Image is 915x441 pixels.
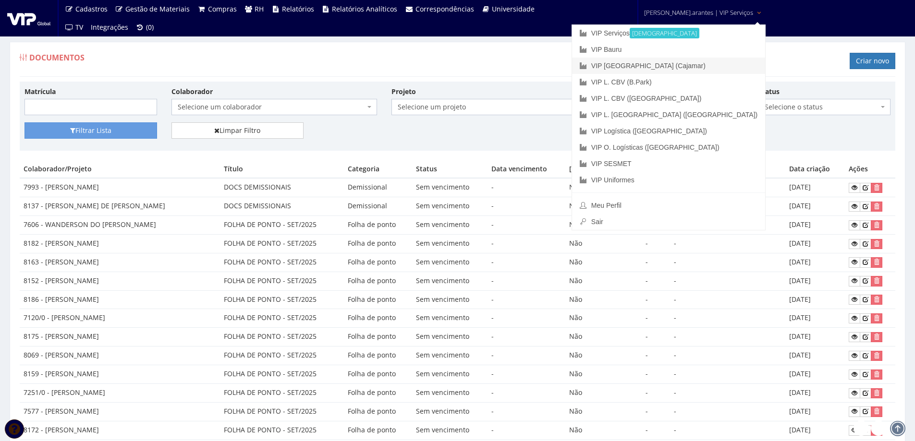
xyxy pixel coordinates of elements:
td: Não [565,178,642,197]
td: Não [565,365,642,384]
td: 7120/0 - [PERSON_NAME] [20,309,220,328]
td: Não [565,383,642,402]
td: Folha de ponto [344,272,413,290]
td: - [488,272,565,290]
a: Integrações [87,18,132,36]
td: [DATE] [785,421,845,440]
td: FOLHA DE PONTO - SET/2025 [220,346,343,365]
td: [DATE] [785,178,845,197]
td: Folha de ponto [344,216,413,235]
td: Folha de ponto [344,346,413,365]
td: - [488,421,565,440]
td: Não [565,346,642,365]
th: Status [412,160,487,178]
td: 7251/0 - [PERSON_NAME] [20,383,220,402]
span: Correspondências [415,4,474,13]
a: VIP Uniformes [572,172,765,188]
small: [DEMOGRAPHIC_DATA] [630,28,699,38]
span: Integrações [91,23,128,32]
th: Data vencimento [488,160,565,178]
span: Selecione um projeto [398,102,585,112]
a: VIP Serviços[DEMOGRAPHIC_DATA] [572,25,765,41]
a: Meu Perfil [572,197,765,214]
td: Folha de ponto [344,365,413,384]
td: Folha de ponto [344,253,413,272]
td: Sem vencimento [412,328,487,346]
td: Sem vencimento [412,178,487,197]
td: - [642,346,670,365]
td: FOLHA DE PONTO - SET/2025 [220,421,343,440]
td: 8172 - [PERSON_NAME] [20,421,220,440]
td: - [642,290,670,309]
td: Folha de ponto [344,234,413,253]
td: Não [565,234,642,253]
td: 8163 - [PERSON_NAME] [20,253,220,272]
th: Colaborador/Projeto [20,160,220,178]
td: [DATE] [785,290,845,309]
a: VIP L. [GEOGRAPHIC_DATA] ([GEOGRAPHIC_DATA]) [572,107,765,123]
td: DOCS DEMISSIONAIS [220,197,343,216]
td: FOLHA DE PONTO - SET/2025 [220,309,343,328]
a: Limpar Filtro [171,122,304,139]
td: Folha de ponto [344,402,413,421]
img: logo [7,11,50,25]
td: FOLHA DE PONTO - SET/2025 [220,253,343,272]
td: - [670,328,785,346]
td: - [488,197,565,216]
td: 8175 - [PERSON_NAME] [20,328,220,346]
a: (0) [132,18,158,36]
td: - [670,421,785,440]
td: - [642,365,670,384]
td: Não [565,272,642,290]
td: - [488,290,565,309]
td: Folha de ponto [344,383,413,402]
td: - [670,272,785,290]
span: RH [255,4,264,13]
td: Não [565,197,642,216]
td: - [488,383,565,402]
td: [DATE] [785,365,845,384]
td: - [670,402,785,421]
td: - [670,309,785,328]
td: Não [565,421,642,440]
td: - [488,216,565,235]
label: Matrícula [24,87,56,96]
td: DOCS DEMISSIONAIS [220,178,343,197]
span: Selecione um projeto [391,99,597,115]
td: [DATE] [785,328,845,346]
td: Sem vencimento [412,290,487,309]
span: Compras [208,4,237,13]
td: 8069 - [PERSON_NAME] [20,346,220,365]
td: - [642,402,670,421]
td: Sem vencimento [412,216,487,235]
td: 7993 - [PERSON_NAME] [20,178,220,197]
span: (0) [146,23,154,32]
td: Folha de ponto [344,328,413,346]
td: Sem vencimento [412,421,487,440]
td: Sem vencimento [412,383,487,402]
a: VIP [GEOGRAPHIC_DATA] (Cajamar) [572,58,765,74]
td: 7577 - [PERSON_NAME] [20,402,220,421]
td: Não [565,328,642,346]
td: [DATE] [785,309,845,328]
a: VIP Logística ([GEOGRAPHIC_DATA]) [572,123,765,139]
td: - [488,309,565,328]
td: 8137 - [PERSON_NAME] DE [PERSON_NAME] [20,197,220,216]
a: VIP O. Logísticas ([GEOGRAPHIC_DATA]) [572,139,765,155]
td: 8152 - [PERSON_NAME] [20,272,220,290]
td: Sem vencimento [412,197,487,216]
td: Não [565,216,642,235]
td: - [488,402,565,421]
td: [DATE] [785,272,845,290]
span: Relatórios [282,4,314,13]
td: - [642,272,670,290]
td: - [642,309,670,328]
td: - [670,365,785,384]
td: [DATE] [785,216,845,235]
td: - [642,234,670,253]
td: - [488,365,565,384]
th: Título [220,160,343,178]
td: Não [565,253,642,272]
td: Não [565,309,642,328]
td: Folha de ponto [344,290,413,309]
